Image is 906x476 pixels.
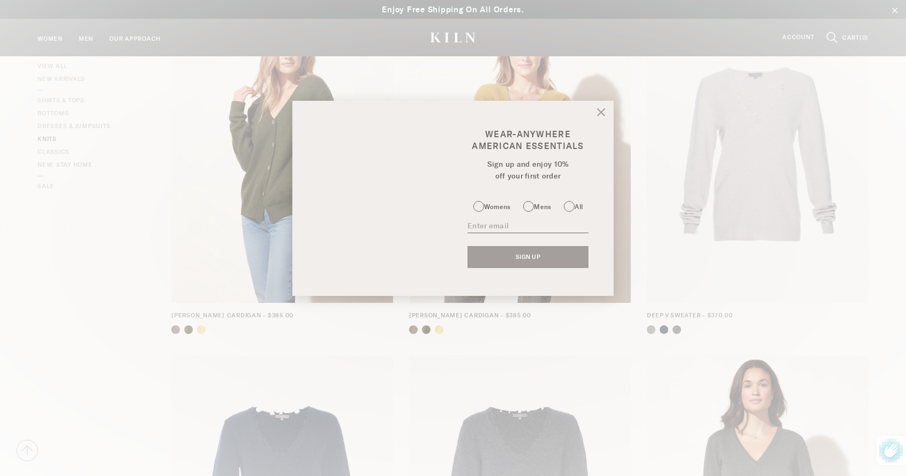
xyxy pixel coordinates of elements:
[473,198,510,212] label: Womens
[523,198,551,212] label: Mens
[564,198,583,212] label: All
[465,129,591,152] p: Wear-Anywhere American Essentials
[516,253,540,261] span: Sign up
[467,246,588,269] button: Sign up
[466,159,590,182] p: Sign up and enjoy 10% off your first order
[467,220,588,233] input: Enter email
